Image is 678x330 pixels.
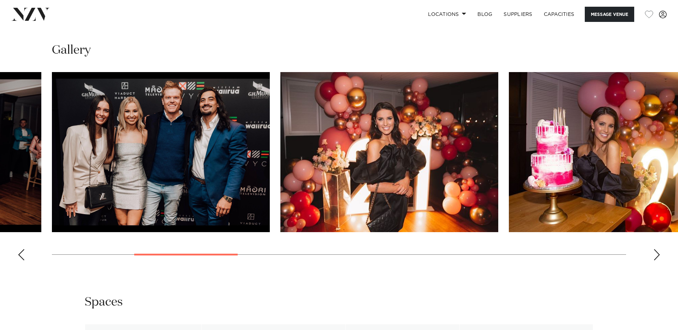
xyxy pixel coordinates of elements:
swiper-slide: 4 / 14 [280,72,498,232]
h2: Gallery [52,42,91,58]
swiper-slide: 3 / 14 [52,72,270,232]
a: Capacities [538,7,580,22]
a: Locations [422,7,472,22]
img: nzv-logo.png [11,8,50,20]
a: BLOG [472,7,498,22]
button: Message Venue [585,7,634,22]
h2: Spaces [85,294,123,310]
a: SUPPLIERS [498,7,538,22]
